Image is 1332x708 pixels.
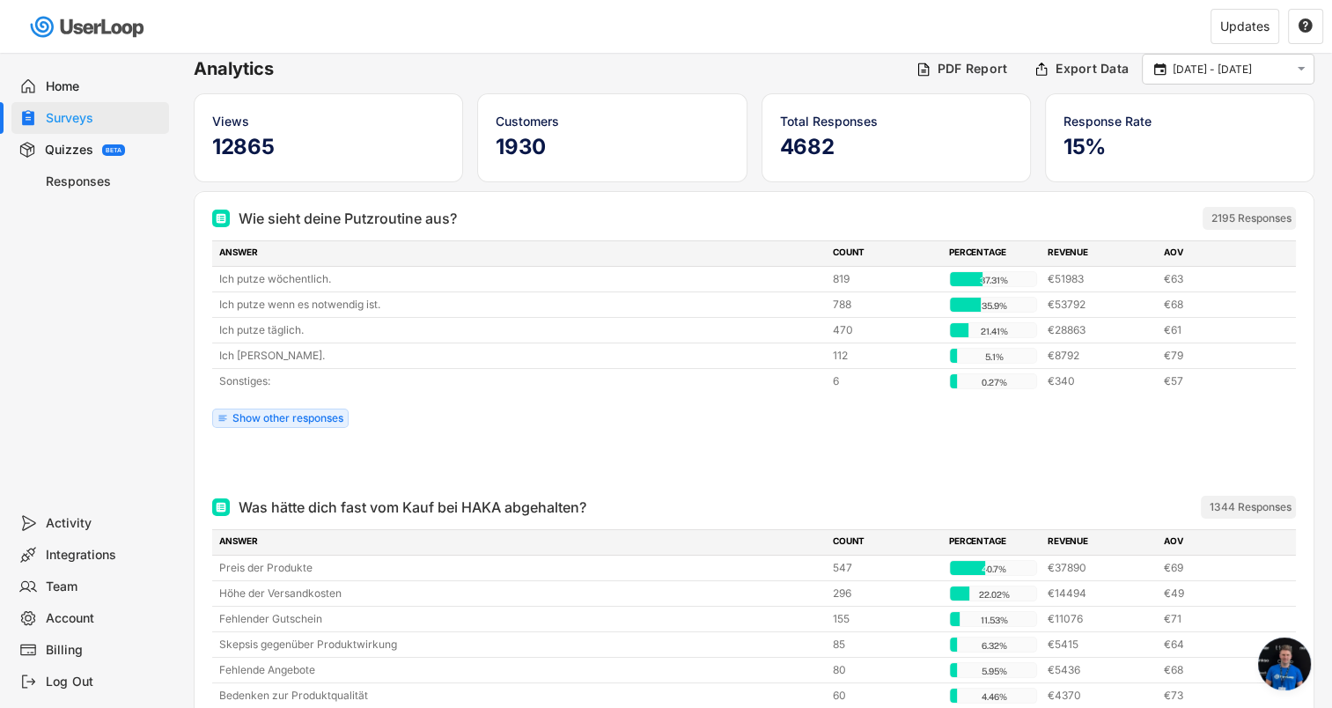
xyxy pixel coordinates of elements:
div: Chat öffnen [1258,638,1311,690]
div: €79 [1164,348,1269,364]
div: 788 [833,297,938,313]
div: €37890 [1048,560,1153,576]
div: Integrations [46,547,162,564]
div: €68 [1164,662,1269,678]
div: 37.31% [953,272,1034,288]
div: 819 [833,271,938,287]
h5: 1930 [496,134,728,160]
div: AOV [1164,535,1269,550]
div: €64 [1164,637,1269,653]
button:  [1298,18,1314,34]
button:  [1152,62,1168,77]
div: Fehlender Gutschein [219,611,822,627]
div: 155 [833,611,938,627]
div: 6.32% [953,638,1034,653]
div: PDF Report [938,61,1008,77]
div: BETA [106,147,121,153]
div: Bedenken zur Produktqualität [219,688,822,704]
div: Ich putze wöchentlich. [219,271,822,287]
div: 35.9% [953,298,1034,313]
div: Updates [1220,20,1269,33]
div: 4.46% [953,689,1034,704]
text:  [1299,18,1313,33]
div: Ich [PERSON_NAME]. [219,348,822,364]
div: €73 [1164,688,1269,704]
div: REVENUE [1048,535,1153,550]
div: €51983 [1048,271,1153,287]
div: Sonstiges: [219,373,822,389]
h6: Analytics [194,57,902,81]
div: €340 [1048,373,1153,389]
div: Account [46,610,162,627]
div: PERCENTAGE [949,535,1037,550]
div: 40.7% [953,561,1034,577]
div: Views [212,112,445,130]
h5: 15% [1063,134,1296,160]
div: ANSWER [219,535,822,550]
div: 80 [833,662,938,678]
div: 21.41% [953,323,1034,339]
div: 2195 Responses [1211,211,1292,225]
div: Activity [46,515,162,532]
div: 6 [833,373,938,389]
text:  [1298,62,1306,77]
input: Select Date Range [1173,61,1289,78]
div: €14494 [1048,586,1153,601]
div: Skepsis gegenüber Produktwirkung [219,637,822,653]
div: COUNT [833,246,938,262]
div: Customers [496,112,728,130]
div: 22.02% [953,586,1034,602]
img: Multi Select [216,502,226,513]
div: €28863 [1048,322,1153,338]
div: €53792 [1048,297,1153,313]
div: 60 [833,688,938,704]
text:  [1154,61,1166,77]
div: Was hätte dich fast vom Kauf bei HAKA abgehalten? [239,497,586,518]
div: Preis der Produkte [219,560,822,576]
div: ANSWER [219,246,822,262]
div: €71 [1164,611,1269,627]
h5: 4682 [780,134,1012,160]
div: €68 [1164,297,1269,313]
div: €8792 [1048,348,1153,364]
div: COUNT [833,535,938,550]
div: Billing [46,642,162,659]
div: AOV [1164,246,1269,262]
div: 470 [833,322,938,338]
div: €4370 [1048,688,1153,704]
div: €11076 [1048,611,1153,627]
div: Surveys [46,110,162,127]
div: €57 [1164,373,1269,389]
div: Total Responses [780,112,1012,130]
div: €5436 [1048,662,1153,678]
div: 5.1% [953,349,1034,365]
div: 85 [833,637,938,653]
div: REVENUE [1048,246,1153,262]
div: €63 [1164,271,1269,287]
div: Home [46,78,162,95]
img: Multi Select [216,213,226,224]
div: 547 [833,560,938,576]
div: PERCENTAGE [949,246,1037,262]
div: Team [46,579,162,595]
div: Ich putze täglich. [219,322,822,338]
div: 5.95% [953,663,1034,679]
div: €69 [1164,560,1269,576]
div: Responses [46,173,162,190]
div: Höhe der Versandkosten [219,586,822,601]
div: 1344 Responses [1210,500,1292,514]
div: Log Out [46,674,162,690]
button:  [1293,62,1309,77]
div: Export Data [1056,61,1129,77]
div: Quizzes [45,142,93,159]
div: 112 [833,348,938,364]
div: Response Rate [1063,112,1296,130]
